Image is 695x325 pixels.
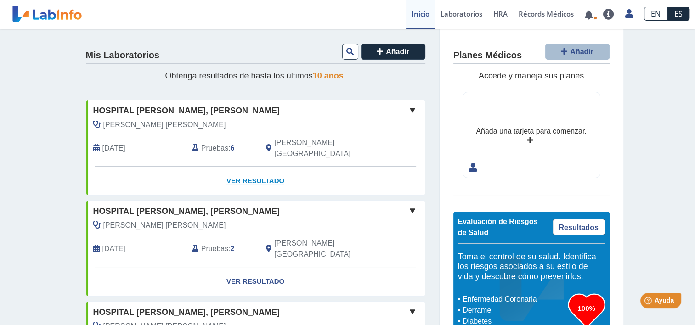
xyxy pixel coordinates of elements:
span: Hospital [PERSON_NAME], [PERSON_NAME] [93,105,280,117]
span: Rios Benitez, Marta [103,119,226,130]
span: 2025-09-16 [102,143,125,154]
a: Ver Resultado [86,167,425,196]
span: Ponce, PR [274,137,376,159]
a: ES [667,7,689,21]
h4: Planes Médicos [453,50,522,61]
span: Hospital [PERSON_NAME], [PERSON_NAME] [93,306,280,319]
span: Pruebas [201,243,228,254]
h3: 100% [568,303,605,314]
a: Resultados [553,219,605,235]
h5: Toma el control de su salud. Identifica los riesgos asociados a su estilo de vida y descubre cómo... [458,252,605,282]
div: : [185,238,259,260]
span: 2025-09-02 [102,243,125,254]
span: HRA [493,9,508,18]
span: Hernandez Pacheco, Rosana [103,220,226,231]
span: Pruebas [201,143,228,154]
button: Añadir [361,44,425,60]
button: Añadir [545,44,610,60]
span: Hospital [PERSON_NAME], [PERSON_NAME] [93,205,280,218]
span: Evaluación de Riesgos de Salud [458,218,538,236]
span: Accede y maneja sus planes [479,71,584,80]
a: EN [644,7,667,21]
b: 6 [231,144,235,152]
a: Ver Resultado [86,267,425,296]
span: Obtenga resultados de hasta los últimos . [165,71,345,80]
span: 10 años [313,71,344,80]
div: Añada una tarjeta para comenzar. [476,126,586,137]
h4: Mis Laboratorios [86,50,159,61]
li: Derrame [460,305,568,316]
li: Enfermedad Coronaria [460,294,568,305]
iframe: Help widget launcher [613,289,685,315]
b: 2 [231,245,235,252]
span: Añadir [386,48,409,56]
span: Añadir [570,48,593,56]
span: Ponce, PR [274,238,376,260]
div: : [185,137,259,159]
